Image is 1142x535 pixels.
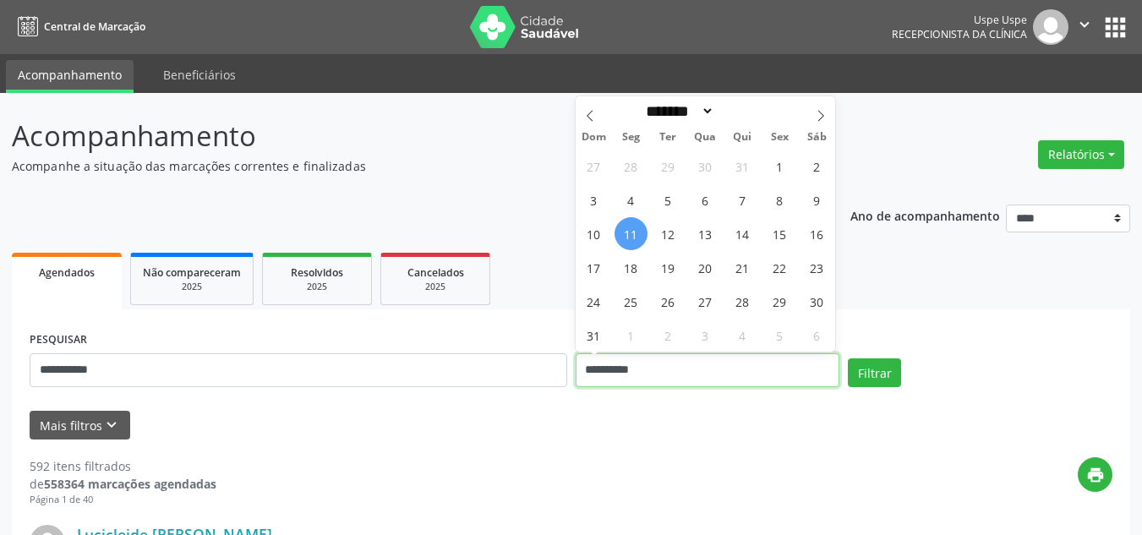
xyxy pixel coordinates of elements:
[44,19,145,34] span: Central de Marcação
[143,265,241,280] span: Não compareceram
[714,102,770,120] input: Year
[30,475,216,493] div: de
[761,132,798,143] span: Sex
[577,319,610,352] span: Agosto 31, 2025
[6,60,134,93] a: Acompanhamento
[576,132,613,143] span: Dom
[689,150,722,183] span: Julho 30, 2025
[724,132,761,143] span: Qui
[689,319,722,352] span: Setembro 3, 2025
[652,217,685,250] span: Agosto 12, 2025
[850,205,1000,226] p: Ano de acompanhamento
[44,476,216,492] strong: 558364 marcações agendadas
[689,217,722,250] span: Agosto 13, 2025
[892,27,1027,41] span: Recepcionista da clínica
[800,150,833,183] span: Agosto 2, 2025
[763,251,796,284] span: Agosto 22, 2025
[1075,15,1094,34] i: 
[1038,140,1124,169] button: Relatórios
[892,13,1027,27] div: Uspe Uspe
[800,285,833,318] span: Agosto 30, 2025
[726,217,759,250] span: Agosto 14, 2025
[615,319,647,352] span: Setembro 1, 2025
[393,281,478,293] div: 2025
[12,157,795,175] p: Acompanhe a situação das marcações correntes e finalizadas
[641,102,715,120] select: Month
[800,217,833,250] span: Agosto 16, 2025
[798,132,835,143] span: Sáb
[1086,466,1105,484] i: print
[615,183,647,216] span: Agosto 4, 2025
[1101,13,1130,42] button: apps
[686,132,724,143] span: Qua
[763,150,796,183] span: Agosto 1, 2025
[1078,457,1112,492] button: print
[689,183,722,216] span: Agosto 6, 2025
[649,132,686,143] span: Ter
[726,150,759,183] span: Julho 31, 2025
[12,115,795,157] p: Acompanhamento
[652,251,685,284] span: Agosto 19, 2025
[39,265,95,280] span: Agendados
[143,281,241,293] div: 2025
[763,217,796,250] span: Agosto 15, 2025
[726,319,759,352] span: Setembro 4, 2025
[102,416,121,434] i: keyboard_arrow_down
[577,285,610,318] span: Agosto 24, 2025
[652,150,685,183] span: Julho 29, 2025
[848,358,901,387] button: Filtrar
[652,183,685,216] span: Agosto 5, 2025
[689,251,722,284] span: Agosto 20, 2025
[800,251,833,284] span: Agosto 23, 2025
[800,319,833,352] span: Setembro 6, 2025
[577,183,610,216] span: Agosto 3, 2025
[275,281,359,293] div: 2025
[763,319,796,352] span: Setembro 5, 2025
[577,217,610,250] span: Agosto 10, 2025
[726,285,759,318] span: Agosto 28, 2025
[615,150,647,183] span: Julho 28, 2025
[726,183,759,216] span: Agosto 7, 2025
[652,285,685,318] span: Agosto 26, 2025
[291,265,343,280] span: Resolvidos
[763,285,796,318] span: Agosto 29, 2025
[30,493,216,507] div: Página 1 de 40
[30,411,130,440] button: Mais filtroskeyboard_arrow_down
[577,150,610,183] span: Julho 27, 2025
[612,132,649,143] span: Seg
[652,319,685,352] span: Setembro 2, 2025
[615,285,647,318] span: Agosto 25, 2025
[1068,9,1101,45] button: 
[1033,9,1068,45] img: img
[689,285,722,318] span: Agosto 27, 2025
[30,327,87,353] label: PESQUISAR
[30,457,216,475] div: 592 itens filtrados
[763,183,796,216] span: Agosto 8, 2025
[151,60,248,90] a: Beneficiários
[12,13,145,41] a: Central de Marcação
[615,217,647,250] span: Agosto 11, 2025
[577,251,610,284] span: Agosto 17, 2025
[726,251,759,284] span: Agosto 21, 2025
[800,183,833,216] span: Agosto 9, 2025
[615,251,647,284] span: Agosto 18, 2025
[407,265,464,280] span: Cancelados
